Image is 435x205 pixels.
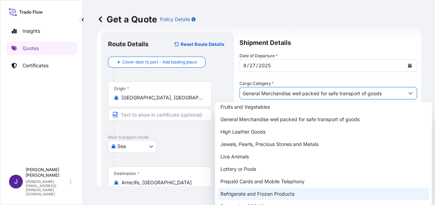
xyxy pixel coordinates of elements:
[108,40,148,48] p: Route Details
[108,140,156,153] button: Select transport
[239,52,278,59] span: Date of Departure
[218,113,429,126] div: General Merchandise well packed for safe transport of goods
[218,188,429,200] div: Refrigerate and Frozen Products
[239,80,274,87] label: Cargo Category
[26,179,69,196] p: [PERSON_NAME][EMAIL_ADDRESS][PERSON_NAME][DOMAIN_NAME]
[26,167,69,178] p: [PERSON_NAME] [PERSON_NAME]
[404,60,415,71] button: Calendar
[239,32,417,52] p: Shipment Details
[22,62,48,69] p: Certificates
[256,61,258,70] div: /
[121,179,203,186] input: Destination
[14,178,18,185] span: J
[114,86,129,91] div: Origin
[108,135,227,140] p: Main transport mode
[160,16,190,23] p: Policy Details
[122,59,197,66] span: Cover door to port - Add loading place
[218,138,429,150] div: Jewels, Pearls, Precious Stones and Metals
[247,61,249,70] div: /
[121,94,203,101] input: Origin
[181,41,224,48] p: Reset Route Details
[258,61,271,70] div: year,
[218,175,429,188] div: Prepaid Cards and Mobile Telephony
[22,28,40,35] p: Insights
[218,101,429,113] div: Fruits and Vegetables
[404,87,417,99] button: Show suggestions
[218,163,429,175] div: Lottery or Pools
[218,126,429,138] div: High Leather Goods
[243,61,247,70] div: month,
[249,61,256,70] div: day,
[218,150,429,163] div: Live Animals
[22,45,39,52] p: Quotes
[97,14,157,25] p: Get a Quote
[108,108,212,121] input: Text to appear on certificate
[114,171,139,176] div: Destination
[240,87,404,99] input: Select a commodity type
[117,143,126,150] span: Sea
